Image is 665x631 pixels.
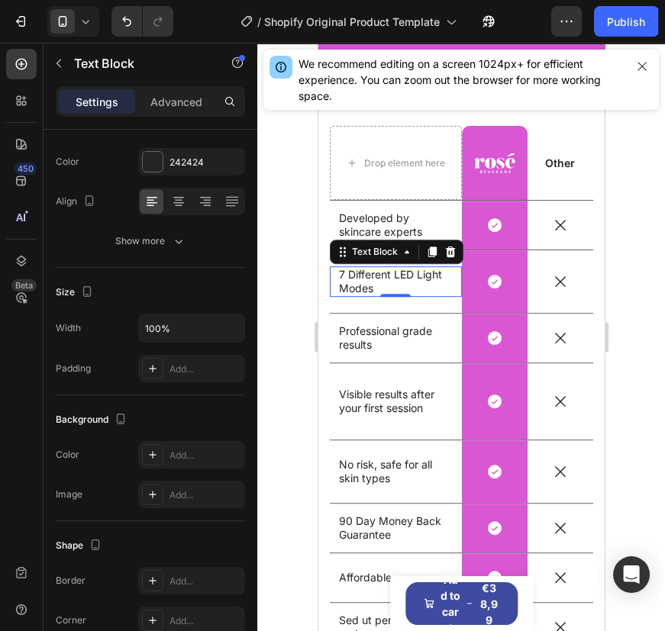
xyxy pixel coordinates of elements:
[56,410,130,430] div: Background
[11,279,37,291] div: Beta
[613,556,650,593] div: Open Intercom Messenger
[15,163,37,175] div: 450
[607,14,645,30] div: Publish
[56,574,86,588] div: Border
[56,227,245,255] button: Show more
[318,43,605,631] iframe: Design area
[56,362,91,375] div: Padding
[169,575,241,588] div: Add...
[56,192,98,212] div: Align
[150,94,202,110] p: Advanced
[87,539,200,582] button: Add to cart
[56,613,86,627] div: Corner
[264,14,440,30] span: Shopify Original Product Template
[76,94,118,110] p: Settings
[160,536,182,587] div: €38,99
[115,233,186,249] div: Show more
[111,6,173,37] div: Undo/Redo
[21,571,134,598] p: Sed ut perspiciatis unde
[56,282,96,303] div: Size
[299,56,625,104] div: We recommend editing on a screen 1024px+ for efficient experience. You can zoom out the browser f...
[594,6,658,37] button: Publish
[56,321,81,335] div: Width
[257,14,261,30] span: /
[169,156,241,169] div: 242424
[56,448,79,462] div: Color
[74,54,204,72] p: Text Block
[169,488,241,502] div: Add...
[122,529,143,593] div: Add to cart
[56,155,79,169] div: Color
[169,614,241,628] div: Add...
[169,362,241,376] div: Add...
[169,449,241,462] div: Add...
[56,536,105,556] div: Shape
[139,314,244,342] input: Auto
[56,488,82,501] div: Image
